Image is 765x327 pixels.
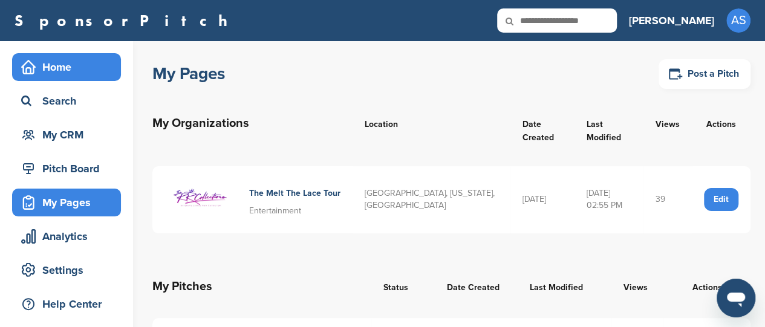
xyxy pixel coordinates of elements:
a: Home [12,53,121,81]
th: Actions [663,265,750,308]
a: Help Center [12,290,121,318]
td: [GEOGRAPHIC_DATA], [US_STATE], [GEOGRAPHIC_DATA] [353,166,510,233]
a: White logo The Melt The Lace Tour Entertainment [164,178,340,221]
div: Pitch Board [18,158,121,180]
th: Date Created [510,102,575,157]
a: Analytics [12,222,121,250]
iframe: Button to launch messaging window [717,279,755,317]
div: Home [18,56,121,78]
span: AS [726,8,750,33]
th: Last Modified [575,102,643,157]
th: Location [353,102,510,157]
img: White logo [164,178,237,221]
td: 39 [643,166,692,233]
div: Analytics [18,225,121,247]
div: My Pages [18,192,121,213]
th: Views [643,102,692,157]
span: Entertainment [249,206,301,216]
td: [DATE] 02:55 PM [575,166,643,233]
h4: The Melt The Lace Tour [249,187,340,200]
div: Settings [18,259,121,281]
a: Search [12,87,121,115]
a: [PERSON_NAME] [629,7,714,34]
a: Settings [12,256,121,284]
div: Search [18,90,121,112]
a: Edit [704,188,738,211]
div: My CRM [18,124,121,146]
h1: My Pages [152,63,225,85]
div: Help Center [18,293,121,315]
th: Date Created [435,265,518,308]
a: Post a Pitch [659,59,750,89]
th: My Organizations [152,102,353,157]
th: Last Modified [518,265,611,308]
h3: [PERSON_NAME] [629,12,714,29]
a: My Pages [12,189,121,216]
td: [DATE] [510,166,575,233]
a: My CRM [12,121,121,149]
th: Status [371,265,435,308]
th: Actions [692,102,750,157]
th: My Pitches [152,265,371,308]
a: Pitch Board [12,155,121,183]
th: Views [611,265,664,308]
a: SponsorPitch [15,13,235,28]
